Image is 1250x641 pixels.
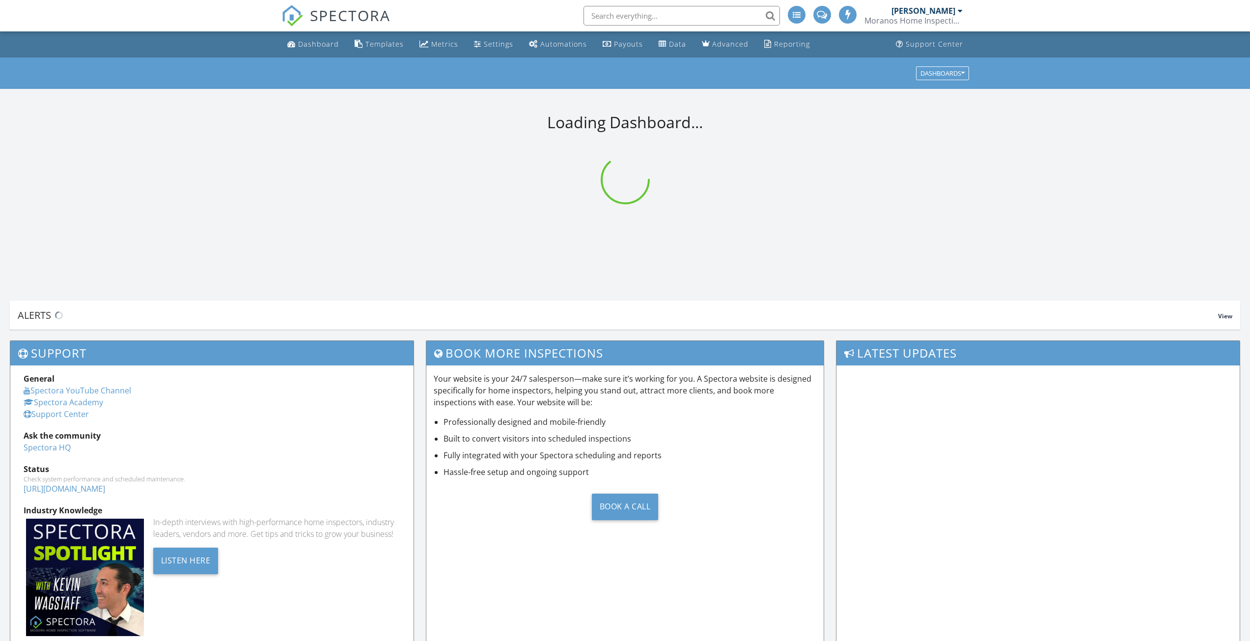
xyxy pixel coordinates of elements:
a: Metrics [416,35,462,54]
a: Automations (Advanced) [525,35,591,54]
div: Support Center [906,39,963,49]
h3: Book More Inspections [426,341,824,365]
div: Check system performance and scheduled maintenance. [24,475,400,483]
div: Payouts [614,39,643,49]
a: SPECTORA [281,13,390,34]
div: Industry Knowledge [24,504,400,516]
div: Alerts [18,308,1218,322]
span: View [1218,312,1232,320]
a: Book a Call [434,486,816,528]
a: Advanced [698,35,752,54]
div: Dashboards [920,70,965,77]
h3: Latest Updates [836,341,1240,365]
img: The Best Home Inspection Software - Spectora [281,5,303,27]
div: Reporting [774,39,810,49]
a: Spectora Academy [24,397,103,408]
a: Support Center [24,409,89,419]
li: Hassle-free setup and ongoing support [444,466,816,478]
div: Ask the community [24,430,400,442]
button: Dashboards [916,66,969,80]
input: Search everything... [583,6,780,26]
div: Dashboard [298,39,339,49]
a: Dashboard [283,35,343,54]
strong: General [24,373,55,384]
a: Listen Here [153,554,219,565]
div: Status [24,463,400,475]
div: Templates [365,39,404,49]
div: Metrics [431,39,458,49]
div: Book a Call [592,494,659,520]
a: Support Center [892,35,967,54]
a: Reporting [760,35,814,54]
a: Spectora YouTube Channel [24,385,131,396]
div: [PERSON_NAME] [891,6,955,16]
div: Listen Here [153,548,219,574]
h3: Support [10,341,414,365]
img: Spectoraspolightmain [26,519,144,637]
div: Automations [540,39,587,49]
a: Payouts [599,35,647,54]
a: [URL][DOMAIN_NAME] [24,483,105,494]
p: Your website is your 24/7 salesperson—make sure it’s working for you. A Spectora website is desig... [434,373,816,408]
div: Data [669,39,686,49]
div: Advanced [712,39,749,49]
div: Settings [484,39,513,49]
span: SPECTORA [310,5,390,26]
li: Built to convert visitors into scheduled inspections [444,433,816,445]
a: Spectora HQ [24,442,71,453]
li: Fully integrated with your Spectora scheduling and reports [444,449,816,461]
a: Templates [351,35,408,54]
div: Moranos Home Inspections LLC [864,16,963,26]
a: Settings [470,35,517,54]
li: Professionally designed and mobile-friendly [444,416,816,428]
a: Data [655,35,690,54]
div: In-depth interviews with high-performance home inspectors, industry leaders, vendors and more. Ge... [153,516,400,540]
